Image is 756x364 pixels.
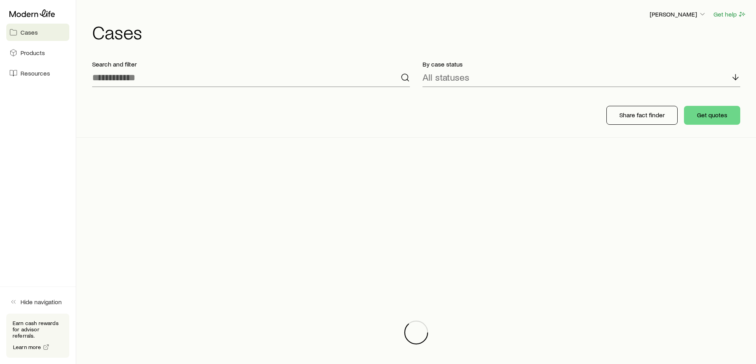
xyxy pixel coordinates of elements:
span: Resources [20,69,50,77]
div: Earn cash rewards for advisor referrals.Learn more [6,314,69,358]
button: Get help [713,10,747,19]
a: Cases [6,24,69,41]
p: All statuses [422,72,469,83]
span: Learn more [13,344,41,350]
p: Search and filter [92,60,410,68]
button: [PERSON_NAME] [649,10,707,19]
h1: Cases [92,22,747,41]
span: Hide navigation [20,298,62,306]
span: Cases [20,28,38,36]
button: Get quotes [684,106,740,125]
p: [PERSON_NAME] [650,10,706,18]
button: Hide navigation [6,293,69,310]
a: Products [6,44,69,61]
p: By case status [422,60,740,68]
button: Share fact finder [606,106,678,125]
a: Resources [6,65,69,82]
p: Earn cash rewards for advisor referrals. [13,320,63,339]
span: Products [20,49,45,57]
p: Share fact finder [619,111,665,119]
